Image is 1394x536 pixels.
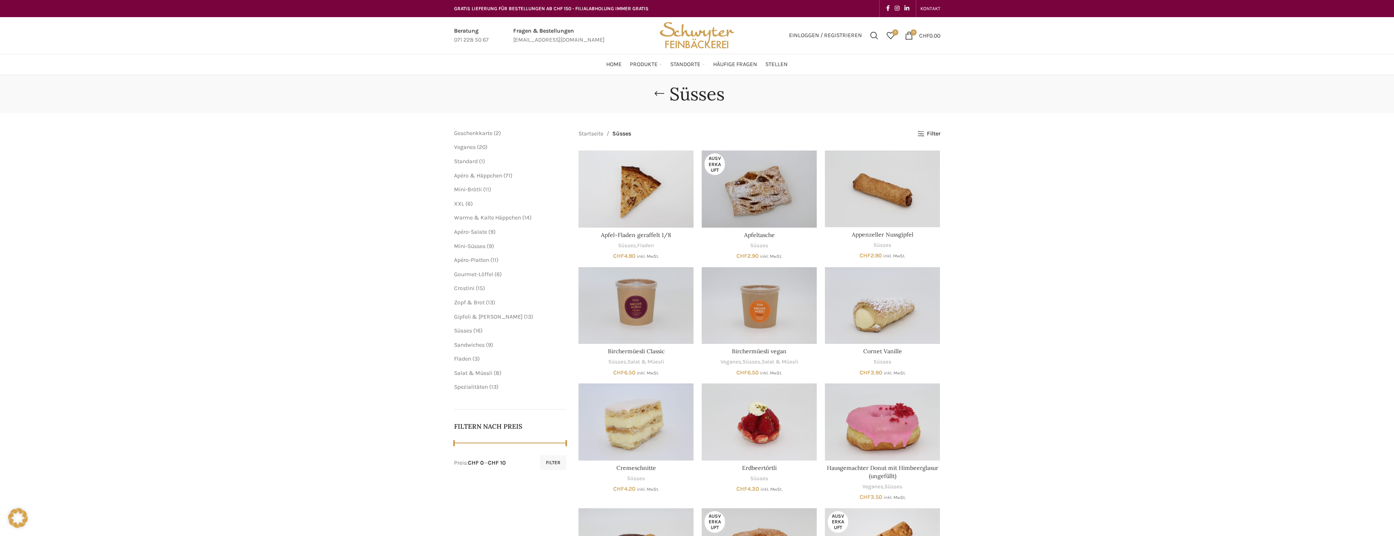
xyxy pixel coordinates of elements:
[578,151,694,227] a: Apfel-Fladen geraffelt 1/8
[578,242,694,250] div: ,
[578,383,694,460] a: Cremeschnitte
[601,231,671,239] a: Apfel-Fladen geraffelt 1/8
[884,3,892,14] a: Facebook social link
[860,252,882,259] bdi: 2.90
[920,6,940,11] span: KONTAKT
[454,341,485,348] a: Sandwiches
[702,267,817,344] a: Birchermüesli vegan
[613,369,636,376] bdi: 6.50
[490,228,494,235] span: 9
[736,252,747,259] span: CHF
[454,228,487,235] a: Apéro-Salate
[485,186,489,193] span: 11
[454,243,485,250] a: Mini-Süsses
[496,130,499,137] span: 2
[606,56,622,73] a: Home
[513,27,605,45] a: Infobox link
[863,348,902,355] a: Cornet Vanille
[657,17,737,54] img: Bäckerei Schwyter
[496,370,499,377] span: 8
[882,27,899,44] div: Meine Wunschliste
[765,61,788,69] span: Stellen
[892,29,898,35] span: 0
[736,485,747,492] span: CHF
[765,56,788,73] a: Stellen
[825,483,940,491] div: ,
[454,327,472,334] span: Süsses
[649,86,669,102] a: Go back
[524,214,530,221] span: 14
[736,369,747,376] span: CHF
[828,511,848,533] span: Ausverkauft
[454,158,478,165] a: Standard
[578,129,603,138] a: Startseite
[606,61,622,69] span: Home
[616,464,656,472] a: Cremeschnitte
[475,327,481,334] span: 16
[825,383,940,460] a: Hausgemachter Donut mit Himbeerglasur (ungefüllt)
[919,32,929,39] span: CHF
[540,455,566,470] button: Filter
[785,27,866,44] a: Einloggen / Registrieren
[578,129,631,138] nav: Breadcrumb
[627,475,645,483] a: Süsses
[450,56,944,73] div: Main navigation
[862,483,883,491] a: Veganes
[702,151,817,227] a: Apfeltasche
[760,487,782,492] small: inkl. MwSt.
[732,348,787,355] a: Birchermüesli vegan
[884,495,906,500] small: inkl. MwSt.
[702,383,817,460] a: Erdbeertörtli
[454,271,493,278] a: Gourmet-Löffel
[901,27,944,44] a: 0 CHF0.00
[884,483,902,491] a: Süsses
[637,487,659,492] small: inkl. MwSt.
[860,369,871,376] span: CHF
[618,242,636,250] a: Süsses
[866,27,882,44] div: Suchen
[762,358,798,366] a: Salat & Müesli
[488,299,493,306] span: 13
[720,358,741,366] a: Veganes
[454,27,489,45] a: Infobox link
[637,370,659,376] small: inkl. MwSt.
[454,130,492,137] a: Geschenkkarte
[454,370,492,377] a: Salat & Müesli
[736,485,759,492] bdi: 4.30
[670,61,700,69] span: Standorte
[454,422,567,431] h5: Filtern nach Preis
[481,158,483,165] span: 1
[488,459,506,466] span: CHF 10
[613,252,636,259] bdi: 4.90
[612,129,631,138] span: Süsses
[825,151,940,227] a: Appenzeller Nussgipfel
[902,3,912,14] a: Linkedin social link
[705,153,725,175] span: Ausverkauft
[750,475,768,483] a: Süsses
[454,186,482,193] a: Mini-Brötli
[491,383,496,390] span: 13
[883,253,905,259] small: inkl. MwSt.
[892,3,902,14] a: Instagram social link
[713,56,757,73] a: Häufige Fragen
[454,200,464,207] a: XXL
[454,172,502,179] span: Apéro & Häppchen
[454,285,474,292] span: Crostini
[860,252,871,259] span: CHF
[454,383,488,390] span: Spezialitäten
[454,144,476,151] span: Veganes
[526,313,531,320] span: 13
[613,485,624,492] span: CHF
[760,254,782,259] small: inkl. MwSt.
[489,243,492,250] span: 9
[454,355,471,362] a: Fladen
[454,214,521,221] span: Warme & Kalte Häppchen
[468,459,484,466] span: CHF 0
[474,355,478,362] span: 3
